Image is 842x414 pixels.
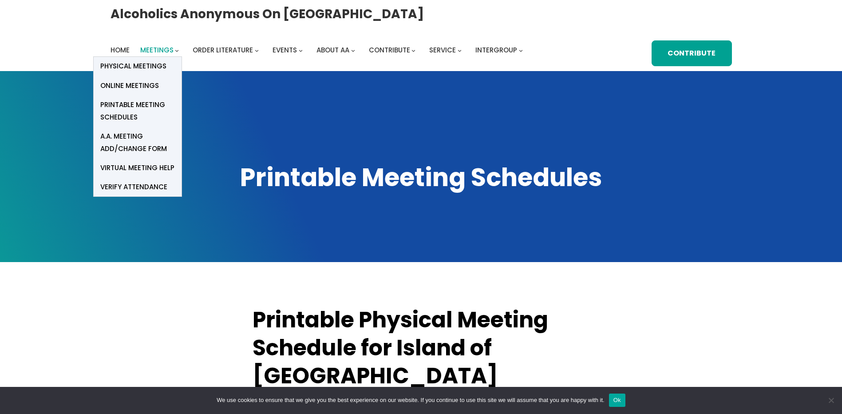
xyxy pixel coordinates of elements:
[475,44,517,56] a: Intergroup
[140,44,174,56] a: Meetings
[111,44,526,56] nav: Intergroup
[100,80,159,92] span: Online Meetings
[100,60,166,72] span: Physical Meetings
[351,48,355,52] button: About AA submenu
[519,48,523,52] button: Intergroup submenu
[111,161,732,195] h1: Printable Meeting Schedules
[273,45,297,55] span: Events
[609,394,625,407] button: Ok
[429,44,456,56] a: Service
[273,44,297,56] a: Events
[111,45,130,55] span: Home
[94,158,182,177] a: Virtual Meeting Help
[175,48,179,52] button: Meetings submenu
[140,45,174,55] span: Meetings
[369,45,410,55] span: Contribute
[217,396,604,405] span: We use cookies to ensure that we give you the best experience on our website. If you continue to ...
[193,45,253,55] span: Order Literature
[411,48,415,52] button: Contribute submenu
[100,181,167,193] span: verify attendance
[429,45,456,55] span: Service
[94,76,182,95] a: Online Meetings
[94,127,182,158] a: A.A. Meeting Add/Change Form
[100,130,175,155] span: A.A. Meeting Add/Change Form
[369,44,410,56] a: Contribute
[253,306,590,390] h2: Printable Physical Meeting Schedule for Island of [GEOGRAPHIC_DATA]
[100,162,174,174] span: Virtual Meeting Help
[255,48,259,52] button: Order Literature submenu
[111,3,424,25] a: Alcoholics Anonymous on [GEOGRAPHIC_DATA]
[100,99,175,123] span: Printable Meeting Schedules
[458,48,462,52] button: Service submenu
[94,177,182,196] a: verify attendance
[94,57,182,76] a: Physical Meetings
[94,95,182,127] a: Printable Meeting Schedules
[316,45,349,55] span: About AA
[111,44,130,56] a: Home
[316,44,349,56] a: About AA
[299,48,303,52] button: Events submenu
[652,40,731,66] a: Contribute
[475,45,517,55] span: Intergroup
[826,396,835,405] span: No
